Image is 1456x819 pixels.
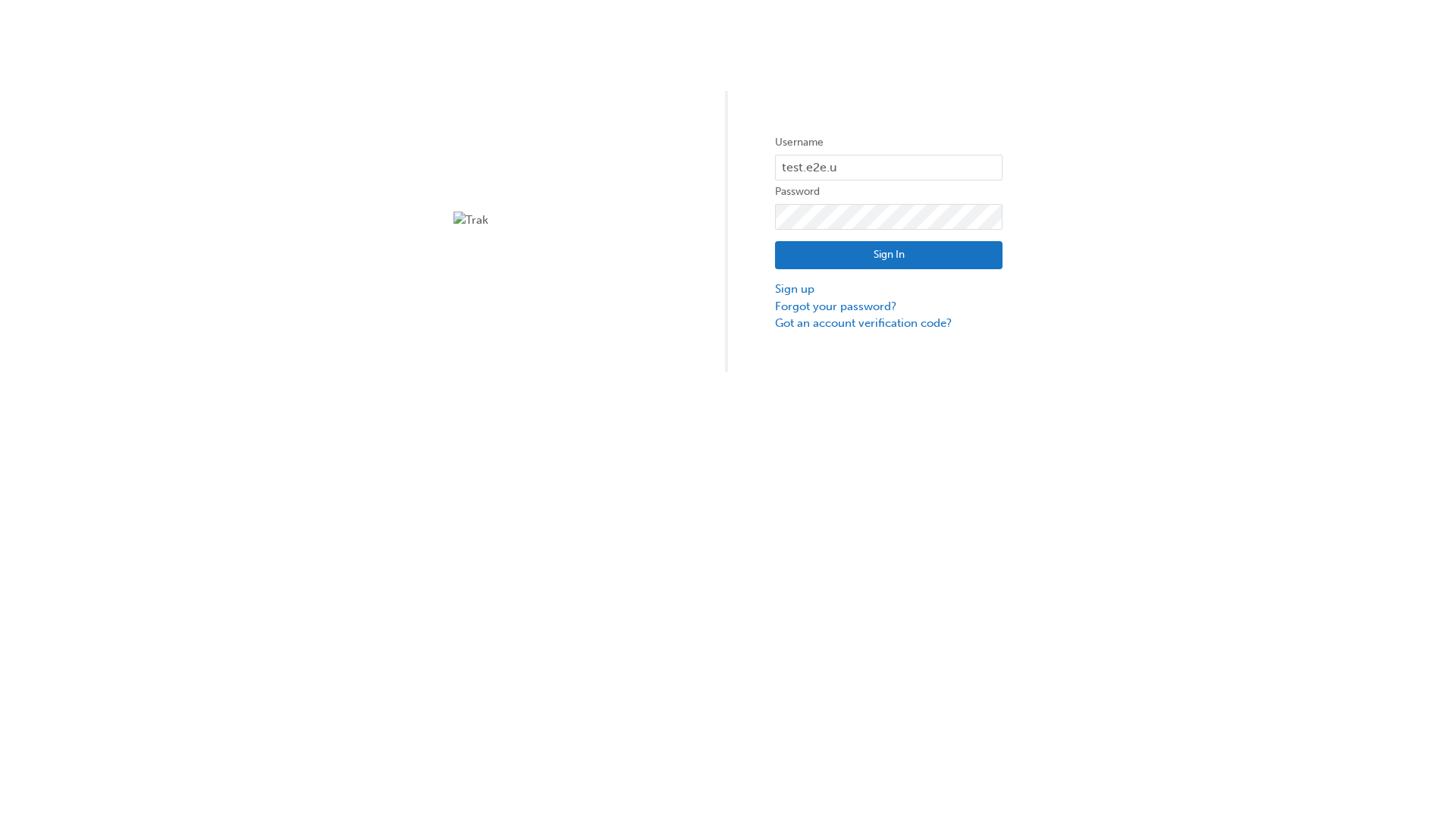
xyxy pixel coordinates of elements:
[775,281,1003,298] a: Sign up
[775,155,1003,180] input: Username
[775,298,1003,315] a: Forgot your password?
[775,183,1003,201] label: Password
[775,133,1003,152] label: Username
[453,212,681,229] img: Trak
[775,241,1003,270] button: Sign In
[775,315,1003,332] a: Got an account verification code?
